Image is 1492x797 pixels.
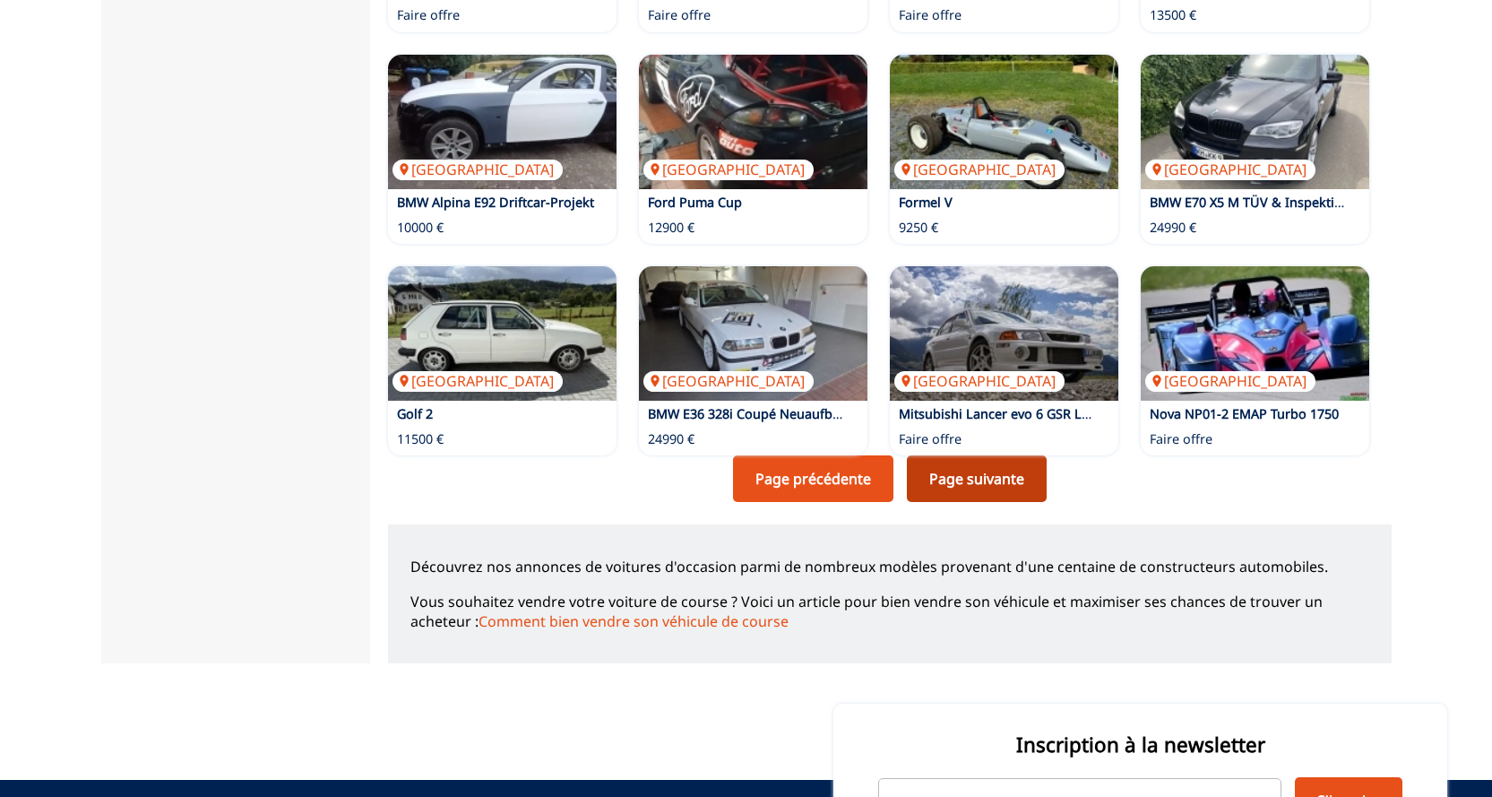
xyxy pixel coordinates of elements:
p: 11500 € [397,430,444,448]
a: BMW E70 X5 M TÜV & Inspektion Neu TOP 693 PS[GEOGRAPHIC_DATA] [1141,55,1369,189]
a: Golf 2[GEOGRAPHIC_DATA] [388,266,617,401]
p: Vous souhaitez vendre votre voiture de course ? Voici un article pour bien vendre son véhicule et... [410,592,1369,632]
p: Inscription à la newsletter [878,731,1402,758]
a: Golf 2 [397,405,433,422]
p: 9250 € [899,219,938,237]
img: Nova NP01-2 EMAP Turbo 1750 [1141,266,1369,401]
p: [GEOGRAPHIC_DATA] [894,160,1065,179]
p: Découvrez nos annonces de voitures d'occasion parmi de nombreux modèles provenant d'une centaine ... [410,557,1369,576]
p: Faire offre [397,6,460,24]
img: BMW Alpina E92 Driftcar-Projekt [388,55,617,189]
p: [GEOGRAPHIC_DATA] [392,371,563,391]
p: Faire offre [648,6,711,24]
a: BMW E36 328i Coupé Neuaufbau DMSB Wagenpass OMP Zelle[GEOGRAPHIC_DATA] [639,266,867,401]
a: Nova NP01-2 EMAP Turbo 1750[GEOGRAPHIC_DATA] [1141,266,1369,401]
p: [GEOGRAPHIC_DATA] [643,371,814,391]
a: Page suivante [907,455,1047,502]
img: BMW E70 X5 M TÜV & Inspektion Neu TOP 693 PS [1141,55,1369,189]
a: BMW Alpina E92 Driftcar-Projekt[GEOGRAPHIC_DATA] [388,55,617,189]
a: Ford Puma Cup[GEOGRAPHIC_DATA] [639,55,867,189]
a: Nova NP01-2 EMAP Turbo 1750 [1150,405,1339,422]
a: BMW E70 X5 M TÜV & Inspektion Neu TOP 693 PS [1150,194,1452,211]
p: 24990 € [648,430,694,448]
img: Golf 2 [388,266,617,401]
a: Formel V [899,194,953,211]
p: [GEOGRAPHIC_DATA] [392,160,563,179]
a: Mitsubishi Lancer evo 6 GSR LHD[GEOGRAPHIC_DATA] [890,266,1118,401]
p: 10000 € [397,219,444,237]
p: Faire offre [899,6,962,24]
img: Mitsubishi Lancer evo 6 GSR LHD [890,266,1118,401]
p: 12900 € [648,219,694,237]
a: Ford Puma Cup [648,194,742,211]
a: Formel V[GEOGRAPHIC_DATA] [890,55,1118,189]
p: 13500 € [1150,6,1196,24]
img: BMW E36 328i Coupé Neuaufbau DMSB Wagenpass OMP Zelle [639,266,867,401]
p: Faire offre [1150,430,1212,448]
p: 24990 € [1150,219,1196,237]
p: [GEOGRAPHIC_DATA] [894,371,1065,391]
p: [GEOGRAPHIC_DATA] [643,160,814,179]
a: BMW Alpina E92 Driftcar-Projekt [397,194,594,211]
p: Faire offre [899,430,962,448]
a: Page précédente [733,455,893,502]
img: Ford Puma Cup [639,55,867,189]
a: Comment bien vendre son véhicule de course [479,611,789,631]
a: Mitsubishi Lancer evo 6 GSR LHD [899,405,1101,422]
img: Formel V [890,55,1118,189]
p: [GEOGRAPHIC_DATA] [1145,160,1315,179]
p: [GEOGRAPHIC_DATA] [1145,371,1315,391]
a: BMW E36 328i Coupé Neuaufbau DMSB Wagenpass OMP Zelle [648,405,1027,422]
